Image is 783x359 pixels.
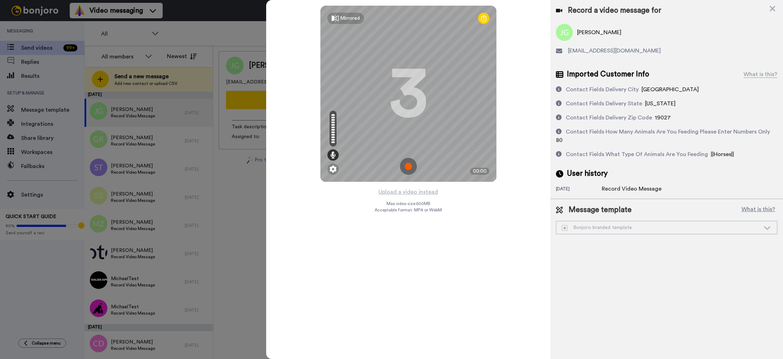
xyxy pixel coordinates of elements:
img: 3183ab3e-59ed-45f6-af1c-10226f767056-1659068401.jpg [1,1,20,20]
span: [GEOGRAPHIC_DATA] [641,87,699,92]
span: Hi [PERSON_NAME], I'm Grant, one of the co-founders saw you signed up & wanted to say hi. I've he... [39,6,95,62]
span: [EMAIL_ADDRESS][DOMAIN_NAME] [568,47,661,55]
div: Bonjoro branded template [562,224,760,231]
div: Contact Fields What Type Of Animals Are You Feeding [566,150,708,159]
div: Contact Fields Delivery State [566,99,642,108]
div: What is this? [744,70,777,79]
span: Max video size: 500 MB [387,201,430,206]
div: 3 [389,67,428,120]
div: Record Video Message [602,185,662,193]
img: ic_record_start.svg [400,158,417,175]
div: Contact Fields Delivery Zip Code [566,113,652,122]
span: 19027 [655,115,671,120]
img: ic_gear.svg [330,166,337,173]
span: Imported Customer Info [567,69,649,80]
img: mute-white.svg [23,23,31,31]
span: ||Horses|| [711,151,734,157]
span: User history [567,168,608,179]
span: [US_STATE] [645,101,676,106]
button: What is this? [739,205,777,215]
img: demo-template.svg [562,225,568,231]
div: 00:00 [470,168,489,175]
span: 80 [556,137,563,143]
span: Acceptable format: MP4 or WebM [375,207,442,213]
button: Upload a video instead [376,187,440,197]
div: Contact Fields Delivery City [566,85,639,94]
div: [DATE] [556,186,602,193]
span: Message template [569,205,632,215]
div: Contact Fields How Many Animals Are You Feeding Please Enter Numbers Only [566,128,770,136]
